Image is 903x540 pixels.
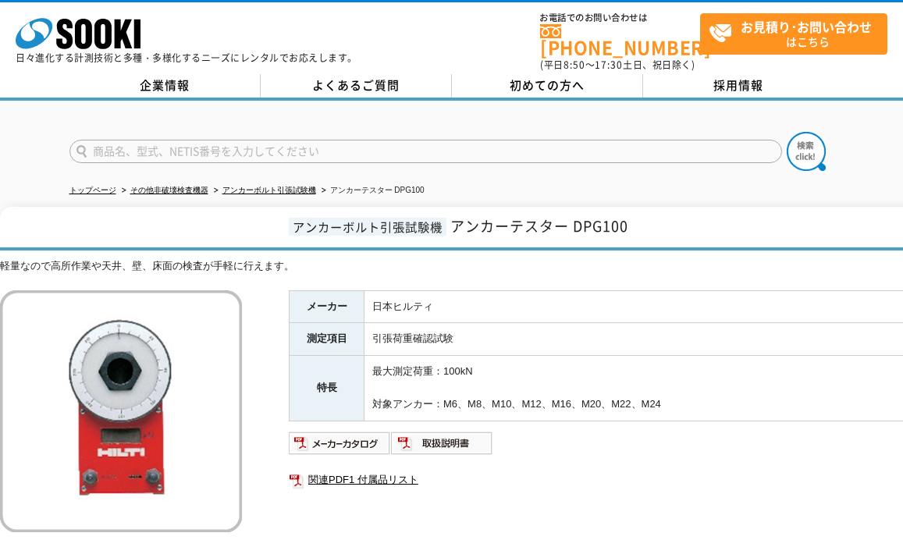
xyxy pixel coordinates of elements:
strong: お見積り･お問い合わせ [741,17,872,36]
a: [PHONE_NUMBER] [540,24,700,56]
a: 初めての方へ [452,74,643,98]
a: その他非破壊検査機器 [130,186,208,194]
a: 取扱説明書 [391,441,493,453]
a: トップページ [69,186,116,194]
th: 特長 [290,356,364,421]
th: 測定項目 [290,323,364,356]
li: アンカーテスター DPG100 [318,183,425,199]
img: btn_search.png [787,132,826,171]
span: 初めての方へ [510,76,585,94]
img: メーカーカタログ [289,431,391,456]
span: 8:50 [563,58,585,72]
span: お電話でのお問い合わせは [540,13,700,23]
a: よくあるご質問 [261,74,452,98]
img: 取扱説明書 [391,431,493,456]
span: アンカーボルト引張試験機 [289,218,446,236]
span: (平日 ～ 土日、祝日除く) [540,58,695,72]
span: 17:30 [595,58,623,72]
p: 日々進化する計測技術と多種・多様化するニーズにレンタルでお応えします。 [16,53,357,62]
a: メーカーカタログ [289,441,391,453]
a: 採用情報 [643,74,834,98]
span: アンカーテスター DPG100 [450,215,628,236]
span: はこちら [709,14,887,53]
a: 企業情報 [69,74,261,98]
a: お見積り･お問い合わせはこちら [700,13,887,55]
th: メーカー [290,290,364,323]
a: アンカーボルト引張試験機 [222,186,316,194]
input: 商品名、型式、NETIS番号を入力してください [69,140,782,163]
